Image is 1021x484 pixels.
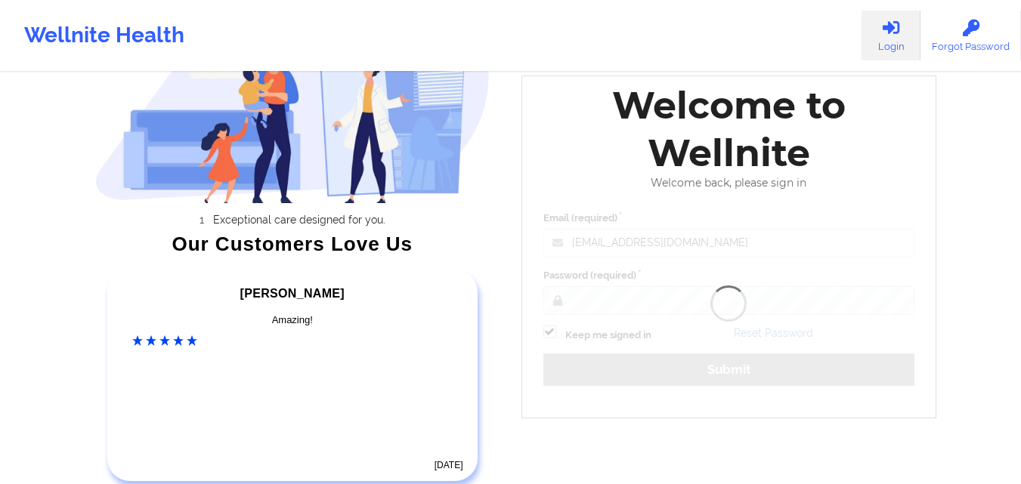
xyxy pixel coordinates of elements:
[132,313,453,328] div: Amazing!
[240,287,345,300] span: [PERSON_NAME]
[109,214,490,226] li: Exceptional care designed for you.
[435,460,463,470] time: [DATE]
[862,11,920,60] a: Login
[920,11,1021,60] a: Forgot Password
[533,82,926,177] div: Welcome to Wellnite
[95,236,490,251] div: Our Customers Love Us
[533,177,926,190] div: Welcome back, please sign in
